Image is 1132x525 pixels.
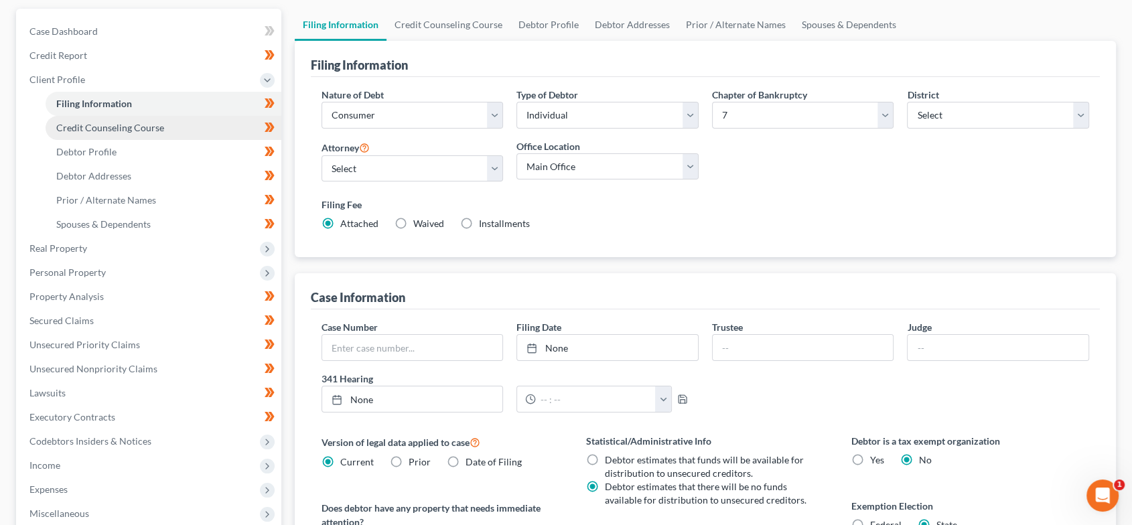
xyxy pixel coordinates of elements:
label: Statistical/Administrative Info [586,434,825,448]
span: Executory Contracts [29,411,115,423]
span: Property Analysis [29,291,104,302]
a: None [517,335,698,360]
a: Credit Report [19,44,281,68]
iframe: Intercom live chat [1086,479,1119,512]
span: Attached [340,218,378,229]
span: Debtor Profile [56,146,117,157]
div: Case Information [311,289,405,305]
input: -- [908,335,1088,360]
a: Credit Counseling Course [386,9,510,41]
a: Prior / Alternate Names [46,188,281,212]
label: Filing Date [516,320,561,334]
a: Prior / Alternate Names [678,9,794,41]
a: Unsecured Priority Claims [19,333,281,357]
span: Filing Information [56,98,132,109]
label: 341 Hearing [315,372,705,386]
input: -- : -- [536,386,656,412]
a: Debtor Addresses [46,164,281,188]
a: Filing Information [46,92,281,116]
input: -- [713,335,894,360]
span: Unsecured Nonpriority Claims [29,363,157,374]
a: Executory Contracts [19,405,281,429]
span: Personal Property [29,267,106,278]
label: Debtor is a tax exempt organization [851,434,1090,448]
span: Credit Report [29,50,87,61]
label: Nature of Debt [322,88,384,102]
span: Debtor estimates that there will be no funds available for distribution to unsecured creditors. [605,481,806,506]
label: Office Location [516,139,580,153]
a: Debtor Profile [510,9,587,41]
a: Lawsuits [19,381,281,405]
a: None [322,386,503,412]
label: Trustee [712,320,743,334]
span: Installments [479,218,530,229]
span: Unsecured Priority Claims [29,339,140,350]
span: No [919,454,932,465]
a: Spouses & Dependents [46,212,281,236]
span: Miscellaneous [29,508,89,519]
span: Debtor estimates that funds will be available for distribution to unsecured creditors. [605,454,804,479]
a: Filing Information [295,9,386,41]
label: Chapter of Bankruptcy [712,88,807,102]
span: Client Profile [29,74,85,85]
input: Enter case number... [322,335,503,360]
a: Property Analysis [19,285,281,309]
label: Attorney [322,139,370,155]
a: Case Dashboard [19,19,281,44]
a: Secured Claims [19,309,281,333]
span: 1 [1114,479,1125,490]
span: Prior [409,456,431,467]
label: Filing Fee [322,198,1090,212]
span: Debtor Addresses [56,170,131,181]
a: Credit Counseling Course [46,116,281,140]
span: Lawsuits [29,387,66,398]
span: Waived [413,218,444,229]
span: Income [29,459,60,471]
a: Debtor Addresses [587,9,678,41]
span: Prior / Alternate Names [56,194,156,206]
span: Spouses & Dependents [56,218,151,230]
span: Yes [870,454,884,465]
label: Version of legal data applied to case [322,434,560,450]
span: Current [340,456,374,467]
label: Type of Debtor [516,88,578,102]
span: Case Dashboard [29,25,98,37]
a: Unsecured Nonpriority Claims [19,357,281,381]
a: Spouses & Dependents [794,9,904,41]
label: Judge [907,320,931,334]
span: Credit Counseling Course [56,122,164,133]
label: Exemption Election [851,499,1090,513]
span: Expenses [29,483,68,495]
span: Date of Filing [466,456,522,467]
span: Real Property [29,242,87,254]
label: District [907,88,938,102]
span: Codebtors Insiders & Notices [29,435,151,447]
label: Case Number [322,320,378,334]
div: Filing Information [311,57,408,73]
a: Debtor Profile [46,140,281,164]
span: Secured Claims [29,315,94,326]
